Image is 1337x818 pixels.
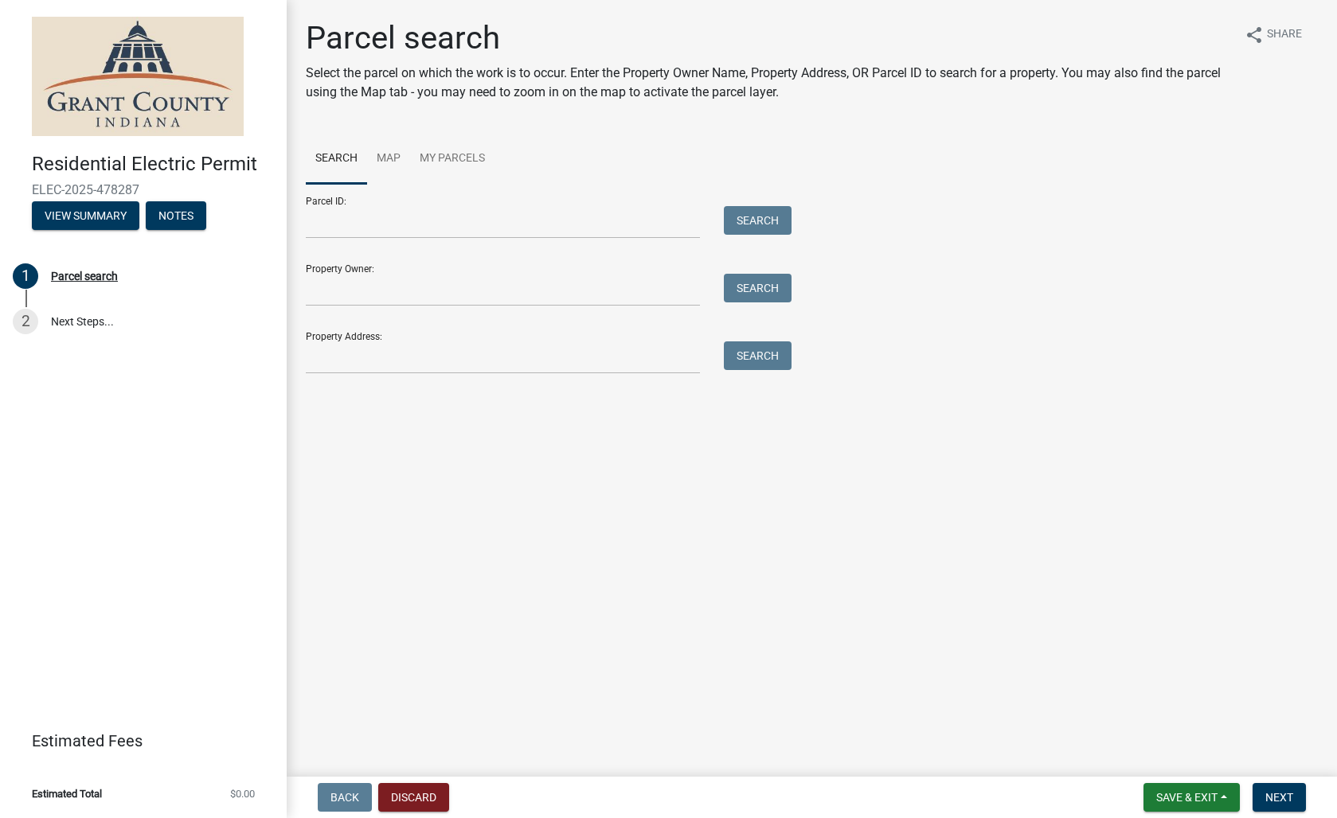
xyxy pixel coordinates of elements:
wm-modal-confirm: Notes [146,210,206,223]
span: ELEC-2025-478287 [32,182,255,197]
span: Estimated Total [32,789,102,799]
button: Back [318,783,372,812]
span: Back [330,791,359,804]
button: View Summary [32,201,139,230]
div: Parcel search [51,271,118,282]
button: Save & Exit [1143,783,1240,812]
span: Next [1265,791,1293,804]
h4: Residential Electric Permit [32,153,274,176]
a: Search [306,134,367,185]
a: My Parcels [410,134,495,185]
h1: Parcel search [306,19,1232,57]
button: Search [724,341,792,370]
button: Discard [378,783,449,812]
button: Notes [146,201,206,230]
span: $0.00 [230,789,255,799]
img: Grant County, Indiana [32,17,244,136]
p: Select the parcel on which the work is to occur. Enter the Property Owner Name, Property Address,... [306,64,1232,102]
i: share [1245,25,1264,45]
div: 2 [13,309,38,334]
wm-modal-confirm: Summary [32,210,139,223]
button: Next [1253,783,1306,812]
button: shareShare [1232,19,1315,50]
div: 1 [13,263,38,289]
button: Search [724,274,792,302]
span: Save & Exit [1156,791,1218,804]
button: Search [724,206,792,235]
span: Share [1267,25,1302,45]
a: Estimated Fees [13,725,261,757]
a: Map [367,134,410,185]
